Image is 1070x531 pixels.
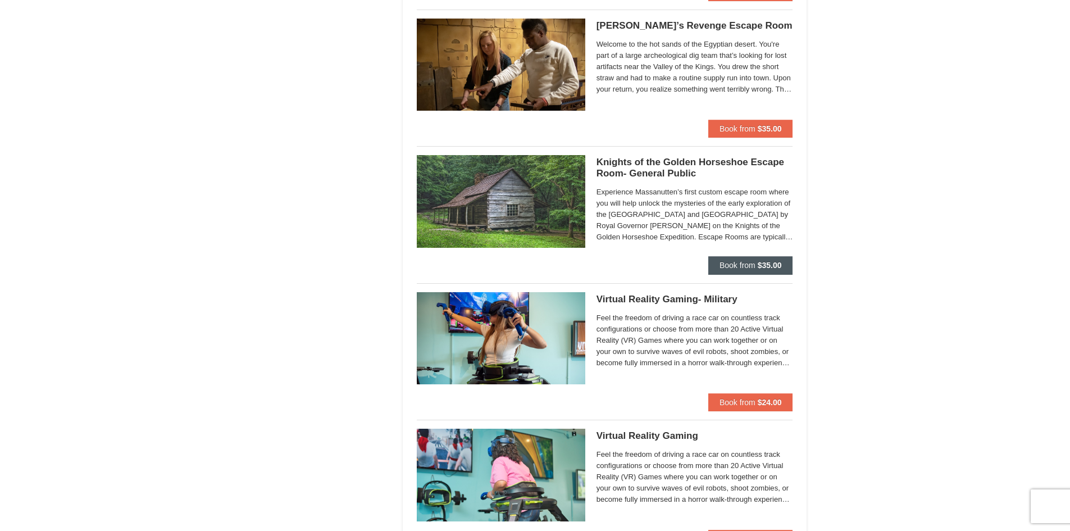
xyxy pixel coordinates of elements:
[708,120,793,138] button: Book from $35.00
[720,124,755,133] span: Book from
[597,39,793,95] span: Welcome to the hot sands of the Egyptian desert. You're part of a large archeological dig team th...
[597,449,793,505] span: Feel the freedom of driving a race car on countless track configurations or choose from more than...
[417,429,585,521] img: 6619913-458-d9672938.jpg
[758,398,782,407] strong: $24.00
[720,398,755,407] span: Book from
[597,187,793,243] span: Experience Massanutten’s first custom escape room where you will help unlock the mysteries of the...
[597,430,793,442] h5: Virtual Reality Gaming
[417,19,585,111] img: 6619913-405-76dfcace.jpg
[708,393,793,411] button: Book from $24.00
[597,294,793,305] h5: Virtual Reality Gaming- Military
[597,157,793,179] h5: Knights of the Golden Horseshoe Escape Room- General Public
[417,292,585,384] img: 6619913-473-21a848be.jpg
[417,155,585,247] img: 6619913-491-e8ed24e0.jpg
[758,261,782,270] strong: $35.00
[758,124,782,133] strong: $35.00
[597,20,793,31] h5: [PERSON_NAME]’s Revenge Escape Room
[597,312,793,369] span: Feel the freedom of driving a race car on countless track configurations or choose from more than...
[708,256,793,274] button: Book from $35.00
[720,261,755,270] span: Book from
